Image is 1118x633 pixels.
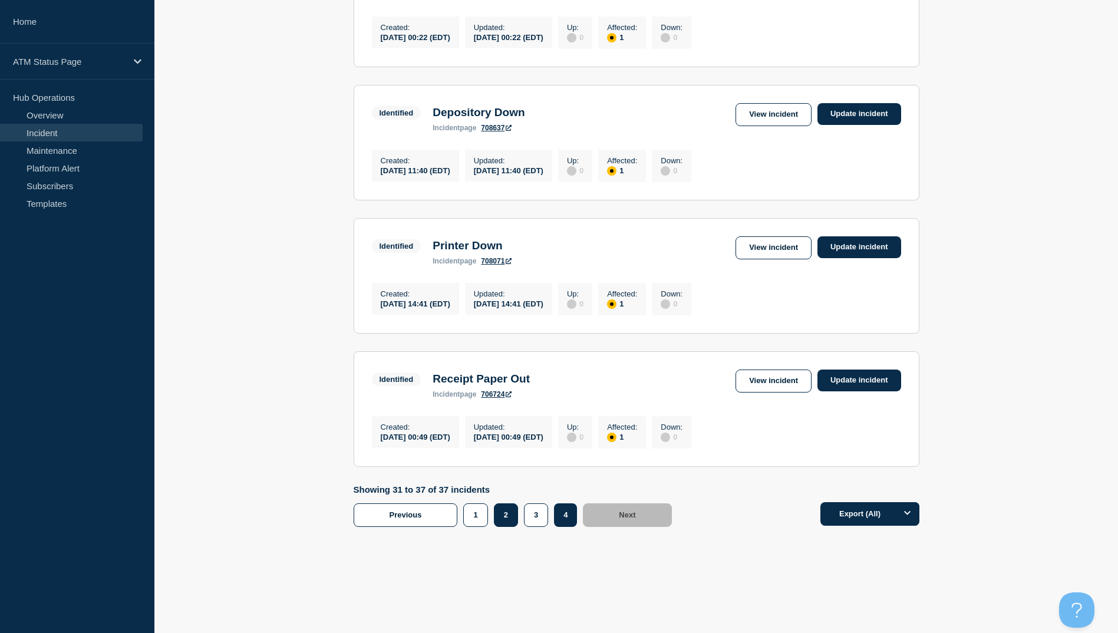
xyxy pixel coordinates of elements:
div: 0 [661,165,682,176]
p: Up : [567,23,583,32]
div: 0 [567,431,583,442]
iframe: Help Scout Beacon - Open [1059,592,1094,628]
p: Up : [567,289,583,298]
div: [DATE] 14:41 (EDT) [381,298,450,308]
div: 0 [661,431,682,442]
p: Created : [381,23,450,32]
div: disabled [661,166,670,176]
div: [DATE] 00:49 (EDT) [474,431,543,441]
div: affected [607,299,616,309]
span: Identified [372,239,421,253]
a: View incident [736,236,812,259]
div: 0 [567,32,583,42]
a: View incident [736,370,812,393]
div: [DATE] 00:22 (EDT) [381,32,450,42]
button: 2 [494,503,518,527]
div: disabled [567,433,576,442]
div: affected [607,433,616,442]
p: Affected : [607,156,637,165]
p: Updated : [474,23,543,32]
div: [DATE] 11:40 (EDT) [381,165,450,175]
p: page [433,390,476,398]
h3: Depository Down [433,106,525,119]
div: 1 [607,32,637,42]
span: Previous [390,510,422,519]
p: Up : [567,156,583,165]
p: Affected : [607,23,637,32]
p: Affected : [607,289,637,298]
div: 0 [567,298,583,309]
div: 1 [607,165,637,176]
div: [DATE] 00:49 (EDT) [381,431,450,441]
p: Updated : [474,289,543,298]
div: affected [607,33,616,42]
p: Created : [381,289,450,298]
a: Update incident [817,370,901,391]
button: Export (All) [820,502,919,526]
div: 1 [607,431,637,442]
button: Next [583,503,671,527]
div: [DATE] 14:41 (EDT) [474,298,543,308]
span: incident [433,257,460,265]
span: Next [619,510,635,519]
p: Down : [661,289,682,298]
p: Down : [661,423,682,431]
p: ATM Status Page [13,57,126,67]
p: Up : [567,423,583,431]
div: disabled [661,33,670,42]
div: [DATE] 11:40 (EDT) [474,165,543,175]
p: Affected : [607,423,637,431]
p: Updated : [474,423,543,431]
p: page [433,124,476,132]
div: affected [607,166,616,176]
button: 4 [554,503,577,527]
a: View incident [736,103,812,126]
span: Identified [372,106,421,120]
button: 3 [524,503,548,527]
p: Down : [661,23,682,32]
p: Down : [661,156,682,165]
button: Options [896,502,919,526]
a: Update incident [817,236,901,258]
p: page [433,257,476,265]
a: Update incident [817,103,901,125]
p: Updated : [474,156,543,165]
button: 1 [463,503,487,527]
div: 0 [567,165,583,176]
p: Showing 31 to 37 of 37 incidents [354,484,678,494]
div: 1 [607,298,637,309]
h3: Receipt Paper Out [433,372,530,385]
a: 708071 [481,257,512,265]
div: disabled [567,166,576,176]
div: 0 [661,298,682,309]
h3: Printer Down [433,239,512,252]
p: Created : [381,156,450,165]
div: disabled [567,299,576,309]
a: 706724 [481,390,512,398]
p: Created : [381,423,450,431]
div: disabled [567,33,576,42]
div: disabled [661,433,670,442]
div: [DATE] 00:22 (EDT) [474,32,543,42]
div: disabled [661,299,670,309]
div: 0 [661,32,682,42]
span: Identified [372,372,421,386]
span: incident [433,390,460,398]
button: Previous [354,503,458,527]
a: 708637 [481,124,512,132]
span: incident [433,124,460,132]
